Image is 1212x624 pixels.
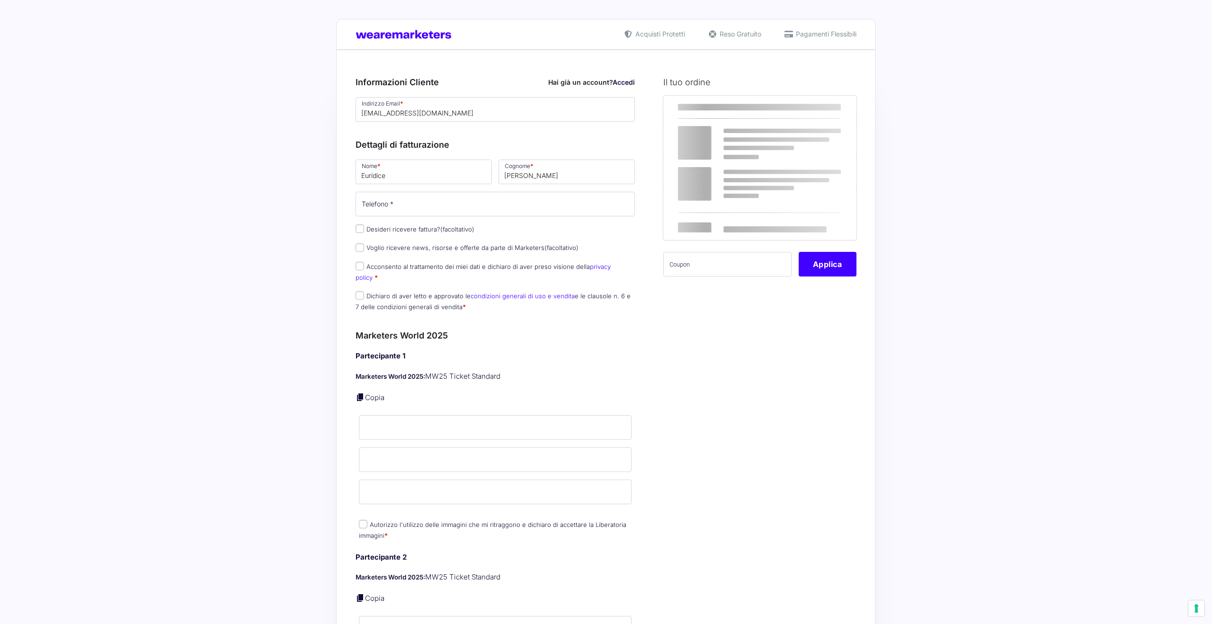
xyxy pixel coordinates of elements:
th: Prodotto [663,96,781,120]
h3: Informazioni Cliente [356,76,635,89]
th: Subtotale [663,160,781,189]
button: Applica [799,252,856,276]
th: Subtotale [781,96,856,120]
strong: Marketers World 2025: [356,373,425,380]
a: Copia [365,594,384,603]
a: condizioni generali di uso e vendita [471,292,575,300]
a: Copia i dettagli dell'acquirente [356,392,365,402]
label: Acconsento al trattamento dei miei dati e dichiaro di aver preso visione della [356,263,611,281]
h4: Partecipante 2 [356,552,635,563]
a: Accedi [613,78,635,86]
td: Marketers World 2025 - MW25 Ticket Standard [663,120,781,160]
button: Le tue preferenze relative al consenso per le tecnologie di tracciamento [1188,600,1204,616]
span: Reso Gratuito [717,29,761,39]
iframe: Customerly Messenger Launcher [8,587,36,615]
h3: Marketers World 2025 [356,329,635,342]
h3: Il tuo ordine [663,76,856,89]
input: Acconsento al trattamento dei miei dati e dichiaro di aver preso visione dellaprivacy policy [356,262,364,270]
label: Voglio ricevere news, risorse e offerte da parte di Marketers [356,244,579,251]
input: Telefono * [356,192,635,216]
span: (facoltativo) [544,244,579,251]
input: Nome * [356,160,492,184]
label: Dichiaro di aver letto e approvato le e le clausole n. 6 e 7 delle condizioni generali di vendita [356,292,631,311]
h3: Dettagli di fatturazione [356,138,635,151]
input: Voglio ricevere news, risorse e offerte da parte di Marketers(facoltativo) [356,243,364,252]
label: Desideri ricevere fattura? [356,225,474,233]
input: Desideri ricevere fattura?(facoltativo) [356,224,364,233]
label: Autorizzo l'utilizzo delle immagini che mi ritraggono e dichiaro di accettare la Liberatoria imma... [359,521,626,539]
input: Cognome * [499,160,635,184]
strong: Marketers World 2025: [356,573,425,581]
span: Pagamenti Flessibili [793,29,856,39]
div: Hai già un account? [548,77,635,87]
input: Dichiaro di aver letto e approvato lecondizioni generali di uso e venditae le clausole n. 6 e 7 d... [356,291,364,300]
a: Copia i dettagli dell'acquirente [356,593,365,603]
a: Copia [365,393,384,402]
p: MW25 Ticket Standard [356,572,635,583]
input: Coupon [663,252,792,276]
span: Acquisti Protetti [633,29,685,39]
input: Indirizzo Email * [356,97,635,122]
h4: Partecipante 1 [356,351,635,362]
th: Totale [663,189,781,240]
span: (facoltativo) [440,225,474,233]
p: MW25 Ticket Standard [356,371,635,382]
input: Autorizzo l'utilizzo delle immagini che mi ritraggono e dichiaro di accettare la Liberatoria imma... [359,520,367,528]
